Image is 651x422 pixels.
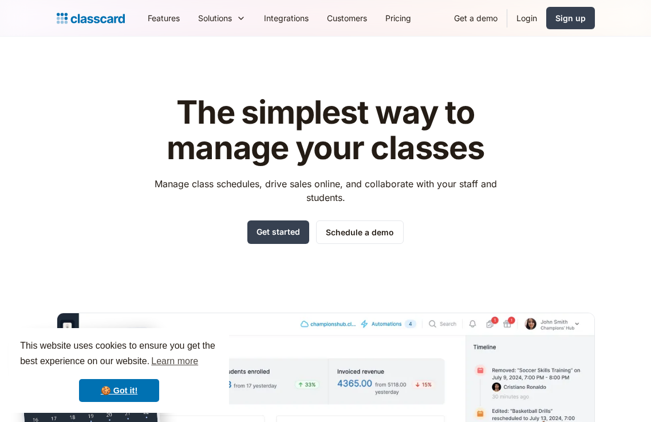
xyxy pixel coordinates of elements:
a: Login [507,5,546,31]
a: Get started [247,220,309,244]
a: Get a demo [445,5,507,31]
div: Solutions [189,5,255,31]
div: cookieconsent [9,328,229,413]
span: This website uses cookies to ensure you get the best experience on our website. [20,339,218,370]
div: Sign up [555,12,586,24]
div: Solutions [198,12,232,24]
a: Integrations [255,5,318,31]
a: learn more about cookies [149,353,200,370]
a: Features [139,5,189,31]
h1: The simplest way to manage your classes [144,95,507,165]
p: Manage class schedules, drive sales online, and collaborate with your staff and students. [144,177,507,204]
a: Sign up [546,7,595,29]
a: Customers [318,5,376,31]
a: Logo [57,10,125,26]
a: Pricing [376,5,420,31]
a: Schedule a demo [316,220,404,244]
a: dismiss cookie message [79,379,159,402]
